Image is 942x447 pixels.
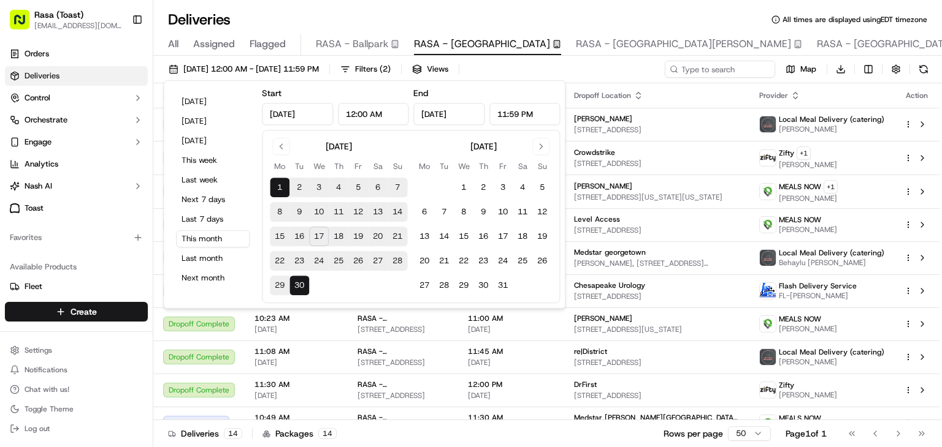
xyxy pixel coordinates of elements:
[380,64,391,75] span: ( 2 )
[7,268,99,290] a: 📗Knowledge Base
[309,202,329,222] button: 10
[34,9,83,21] button: Rasa (Toast)
[779,314,821,324] span: MEALS NOW
[532,138,549,155] button: Go to next month
[468,358,554,367] span: [DATE]
[574,192,740,202] span: [STREET_ADDRESS][US_STATE][US_STATE]
[12,48,223,68] p: Welcome 👋
[493,276,513,295] button: 31
[574,114,632,124] span: [PERSON_NAME]
[358,380,448,389] span: RASA - [GEOGRAPHIC_DATA]
[104,274,113,284] div: 💻
[25,159,58,170] span: Analytics
[262,103,333,125] input: Date
[576,37,791,51] span: RASA - [GEOGRAPHIC_DATA][PERSON_NAME]
[309,178,329,197] button: 3
[779,160,837,170] span: [PERSON_NAME]
[468,413,554,423] span: 11:30 AM
[25,404,74,414] span: Toggle Theme
[255,380,338,389] span: 11:30 AM
[434,251,454,271] button: 21
[779,225,837,235] span: [PERSON_NAME]
[5,198,148,218] a: Toast
[25,273,94,285] span: Knowledge Base
[797,146,811,160] button: +1
[183,64,319,75] span: [DATE] 12:00 AM - [DATE] 11:59 PM
[574,91,631,100] span: Dropoff Location
[489,103,561,125] input: Time
[338,103,409,125] input: Time
[5,5,127,34] button: Rasa (Toast)[EMAIL_ADDRESS][DOMAIN_NAME]
[25,424,50,434] span: Log out
[779,324,837,334] span: [PERSON_NAME]
[38,222,101,232] span: Klarizel Pensader
[368,178,388,197] button: 6
[532,202,552,222] button: 12
[176,191,250,208] button: Next 7 days
[5,342,148,359] button: Settings
[5,302,148,321] button: Create
[289,276,309,295] button: 30
[358,391,448,400] span: [STREET_ADDRESS]
[5,277,148,296] button: Fleet
[574,358,740,367] span: [STREET_ADDRESS]
[12,178,32,197] img: Tania Rodriguez
[574,413,740,423] span: Medstar [PERSON_NAME][GEOGRAPHIC_DATA][MEDICAL_DATA]
[122,303,148,312] span: Pylon
[255,413,338,423] span: 10:49 AM
[368,251,388,271] button: 27
[5,420,148,437] button: Log out
[12,12,37,36] img: Nash
[168,10,231,29] h1: Deliveries
[335,61,396,78] button: Filters(2)
[5,400,148,418] button: Toggle Theme
[26,116,48,138] img: 1724597045416-56b7ee45-8013-43a0-a6f9-03cb97ddad50
[493,160,513,173] th: Friday
[532,160,552,173] th: Sunday
[454,160,473,173] th: Wednesday
[5,132,148,152] button: Engage
[255,358,338,367] span: [DATE]
[25,48,49,59] span: Orders
[329,227,348,246] button: 18
[10,281,143,292] a: Fleet
[760,316,776,332] img: melas_now_logo.png
[270,160,289,173] th: Monday
[513,202,532,222] button: 11
[309,160,329,173] th: Wednesday
[513,251,532,271] button: 25
[255,347,338,356] span: 11:08 AM
[779,347,884,357] span: Local Meal Delivery (catering)
[193,37,235,51] span: Assigned
[574,214,620,224] span: Level Access
[779,291,857,301] span: FL-[PERSON_NAME]
[262,427,337,440] div: Packages
[454,227,473,246] button: 15
[71,306,97,318] span: Create
[413,103,484,125] input: Date
[5,176,148,196] button: Nash AI
[415,276,434,295] button: 27
[760,283,776,299] img: main-logo.png
[5,228,148,247] div: Favorites
[388,227,407,246] button: 21
[473,276,493,295] button: 30
[86,302,148,312] a: Powered byPylon
[55,129,169,138] div: We're available if you need us!
[413,88,428,99] label: End
[800,64,816,75] span: Map
[779,215,821,225] span: MEALS NOW
[289,251,309,271] button: 23
[329,160,348,173] th: Thursday
[163,61,324,78] button: [DATE] 12:00 AM - [DATE] 11:59 PM
[779,380,794,390] span: Zifty
[12,116,34,138] img: 1736555255976-a54dd68f-1ca7-489b-9aae-adbdc363a1c4
[470,140,497,152] div: [DATE]
[779,148,794,158] span: Zifty
[34,21,122,31] button: [EMAIL_ADDRESS][DOMAIN_NAME]
[358,358,448,367] span: [STREET_ADDRESS]
[779,390,837,400] span: [PERSON_NAME]
[783,15,927,24] span: All times are displayed using EDT timezone
[289,178,309,197] button: 2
